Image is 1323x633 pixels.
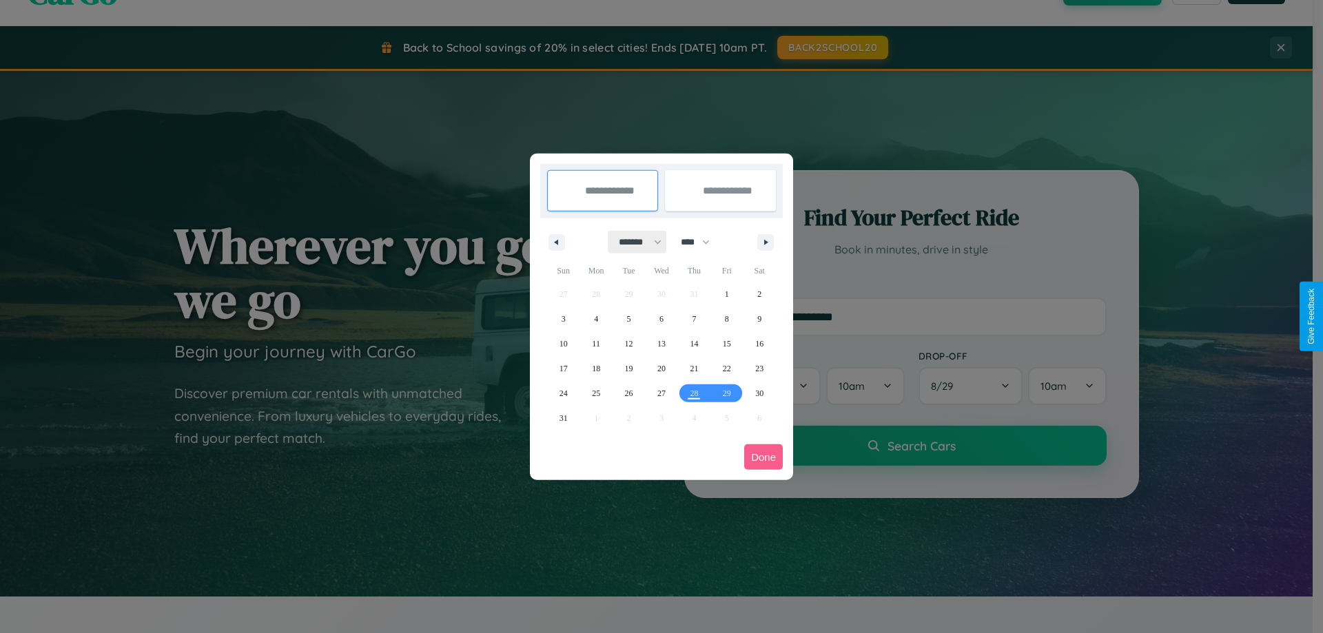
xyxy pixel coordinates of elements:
[659,307,664,331] span: 6
[547,331,580,356] button: 10
[710,260,743,282] span: Fri
[625,356,633,381] span: 19
[710,307,743,331] button: 8
[657,356,666,381] span: 20
[710,356,743,381] button: 22
[613,260,645,282] span: Tue
[743,331,776,356] button: 16
[560,406,568,430] span: 31
[744,444,783,470] button: Done
[657,331,666,356] span: 13
[560,331,568,356] span: 10
[613,307,645,331] button: 5
[627,307,631,331] span: 5
[560,381,568,406] span: 24
[678,260,710,282] span: Thu
[625,381,633,406] span: 26
[710,282,743,307] button: 1
[613,381,645,406] button: 26
[725,282,729,307] span: 1
[678,381,710,406] button: 28
[580,331,612,356] button: 11
[743,356,776,381] button: 23
[723,381,731,406] span: 29
[743,282,776,307] button: 2
[755,331,763,356] span: 16
[645,307,677,331] button: 6
[755,356,763,381] span: 23
[678,307,710,331] button: 7
[592,356,600,381] span: 18
[580,356,612,381] button: 18
[613,356,645,381] button: 19
[678,331,710,356] button: 14
[547,307,580,331] button: 3
[690,381,698,406] span: 28
[757,282,761,307] span: 2
[580,307,612,331] button: 4
[592,381,600,406] span: 25
[743,260,776,282] span: Sat
[645,331,677,356] button: 13
[710,381,743,406] button: 29
[690,356,698,381] span: 21
[594,307,598,331] span: 4
[743,381,776,406] button: 30
[580,381,612,406] button: 25
[692,307,696,331] span: 7
[645,356,677,381] button: 20
[547,406,580,430] button: 31
[645,381,677,406] button: 27
[757,307,761,331] span: 9
[562,307,566,331] span: 3
[592,331,600,356] span: 11
[547,356,580,381] button: 17
[657,381,666,406] span: 27
[743,307,776,331] button: 9
[710,331,743,356] button: 15
[547,381,580,406] button: 24
[690,331,698,356] span: 14
[723,356,731,381] span: 22
[547,260,580,282] span: Sun
[560,356,568,381] span: 17
[725,307,729,331] span: 8
[755,381,763,406] span: 30
[1306,289,1316,344] div: Give Feedback
[625,331,633,356] span: 12
[645,260,677,282] span: Wed
[678,356,710,381] button: 21
[613,331,645,356] button: 12
[723,331,731,356] span: 15
[580,260,612,282] span: Mon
